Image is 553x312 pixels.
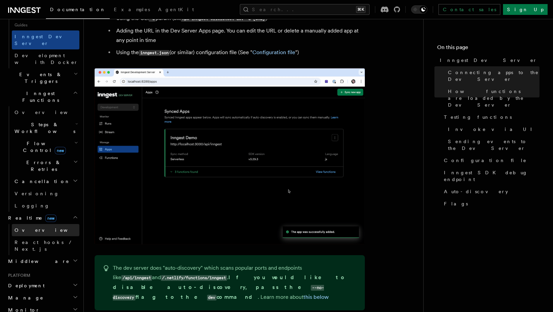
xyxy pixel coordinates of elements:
span: AgentKit [158,7,194,12]
button: Flow Controlnew [12,137,79,156]
a: Documentation [46,2,110,19]
a: Connecting apps to the Dev Server [445,66,539,85]
button: Events & Triggers [5,68,79,87]
a: Logging [12,200,79,212]
a: How functions are loaded by the Dev Server [445,85,539,111]
span: Development with Docker [15,53,78,65]
span: Guides [12,20,79,30]
span: Events & Triggers [5,71,74,85]
div: Inngest Functions [5,106,79,212]
code: /api/inngest [121,275,152,281]
a: Overview [12,224,79,236]
a: Contact sales [438,4,500,15]
div: Realtimenew [5,224,79,255]
span: Examples [114,7,150,12]
button: Inngest Functions [5,87,79,106]
span: Steps & Workflows [12,121,75,135]
a: Flags [441,198,539,210]
span: Inngest Dev Server [15,34,72,46]
div: Local Development [5,7,79,68]
span: Manage [5,294,44,301]
span: Deployment [5,282,45,289]
span: Flow Control [12,140,74,154]
button: Steps & Workflows [12,118,79,137]
span: Flags [444,200,468,207]
span: Inngest Functions [5,90,73,104]
a: Development with Docker [12,49,79,68]
a: Configuration file [252,49,295,55]
a: Sign Up [503,4,548,15]
a: Configuration file [441,154,539,166]
span: Inngest SDK debug endpoint [444,169,539,183]
code: inngest.json [139,50,170,56]
code: --no-discovery [113,285,324,300]
span: new [45,215,56,222]
code: /.netlify/functions/inngest [161,275,227,281]
h4: On this page [437,43,539,54]
li: Using the (or similar) configuration file (See " ") [114,48,365,58]
button: Deployment [5,280,79,292]
button: Middleware [5,255,79,267]
a: AgentKit [154,2,198,18]
img: Dev Server demo manually syncing an app [95,68,365,244]
span: Platform [5,273,30,278]
p: The dev server does "auto-discovery" which scans popular ports and endpoints like and . . Learn m... [113,263,357,302]
span: Logging [15,203,50,208]
a: React hooks / Next.js [12,236,79,255]
a: Sending events to the Dev Server [445,135,539,154]
a: Inngest Dev Server [437,54,539,66]
button: Toggle dark mode [411,5,427,14]
span: Connecting apps to the Dev Server [448,69,539,83]
button: Errors & Retries [12,156,79,175]
a: Inngest Dev Server [12,30,79,49]
code: npx inngest-cli@latest dev -u [URL] [181,16,266,22]
span: Middleware [5,258,70,265]
button: Realtimenew [5,212,79,224]
span: Documentation [50,7,106,12]
span: Inngest Dev Server [440,57,537,64]
span: Versioning [15,191,59,196]
span: React hooks / Next.js [15,240,74,252]
span: new [55,147,66,154]
a: Inngest SDK debug endpoint [441,166,539,185]
a: Examples [110,2,154,18]
code: dev [207,295,217,300]
span: Auto-discovery [444,188,508,195]
a: Invoke via UI [445,123,539,135]
span: Testing functions [444,114,512,120]
a: Testing functions [441,111,539,123]
span: Configuration file [444,157,527,164]
a: this below [303,294,329,300]
button: Manage [5,292,79,304]
li: Adding the URL in the Dev Server Apps page. You can edit the URL or delete a manually added app a... [114,26,365,45]
span: Cancellation [12,178,70,185]
span: Errors & Retries [12,159,73,173]
code: -u [149,16,156,22]
kbd: ⌘K [356,6,366,13]
span: How functions are loaded by the Dev Server [448,88,539,108]
span: Sending events to the Dev Server [448,138,539,152]
span: Realtime [5,215,56,221]
a: Versioning [12,187,79,200]
button: Search...⌘K [240,4,370,15]
span: Overview [15,110,84,115]
button: Cancellation [12,175,79,187]
span: Invoke via UI [448,126,538,133]
strong: If you would like to disable auto-discovery, pass the flag to the command [113,274,346,300]
span: Overview [15,227,84,233]
a: Overview [12,106,79,118]
a: Auto-discovery [441,185,539,198]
